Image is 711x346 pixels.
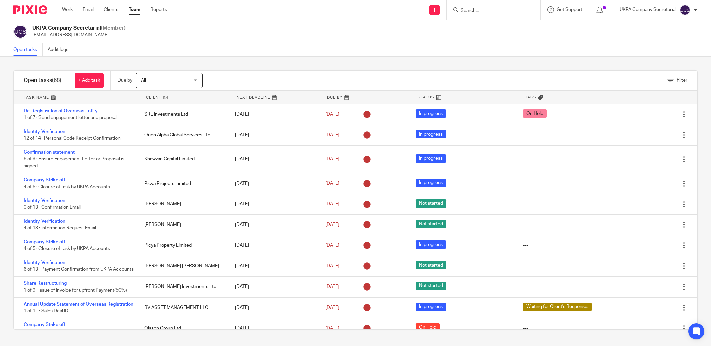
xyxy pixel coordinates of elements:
span: In progress [416,154,446,163]
div: [DATE] [228,108,319,121]
a: De-Registration of Overseas Entity [24,109,98,113]
a: Open tasks [13,43,43,56]
div: --- [523,156,528,162]
span: [DATE] [325,202,339,206]
span: Filter [677,78,687,83]
a: Identity Verification [24,198,65,203]
span: 4 of 13 · Information Request Email [24,226,96,231]
a: Identity Verification [24,129,65,134]
div: --- [523,221,528,228]
span: [DATE] [325,305,339,310]
span: [DATE] [325,284,339,289]
div: Orion Alpha Global Services Ltd [138,128,228,142]
span: [DATE] [325,222,339,227]
div: --- [523,283,528,290]
div: [DATE] [228,239,319,252]
div: [DATE] [228,322,319,335]
div: [DATE] [228,301,319,314]
div: --- [523,325,528,332]
div: [DATE] [228,280,319,294]
a: Company Strike off [24,178,65,182]
div: Olsson Group Ltd [138,322,228,335]
span: Not started [416,220,446,228]
a: Work [62,6,73,13]
p: Due by [117,77,132,84]
span: In progress [416,240,446,249]
div: [DATE] [228,128,319,142]
a: Identity Verification [24,260,65,265]
a: Share Restructuring [24,281,67,286]
span: Not started [416,199,446,208]
span: 1 of 9 · Issue of Invoice for upfront Payment(50%) [24,288,127,293]
div: [DATE] [228,259,319,273]
a: Team [129,6,140,13]
div: [DATE] [228,177,319,190]
span: Get Support [557,7,582,12]
div: --- [523,132,528,138]
span: On Hold [523,109,547,118]
div: [PERSON_NAME] [138,218,228,231]
img: svg%3E [680,5,690,15]
span: 4 of 5 · Closure of task by UKPA Accounts [24,247,110,251]
span: 1 of 11 · Sales Deal ID [24,309,68,313]
a: Email [83,6,94,13]
img: Pixie [13,5,47,14]
div: [PERSON_NAME] [PERSON_NAME] [138,259,228,273]
span: (Member) [101,25,126,31]
a: Company Strike off [24,322,65,327]
span: 6 of 13 · Payment Confirmation from UKPA Accounts [24,267,134,272]
span: 0 of 13 · Confirmation Email [24,205,81,210]
a: Annual Update Statement of Overseas Registration [24,302,133,307]
span: [DATE] [325,112,339,117]
span: Status [418,94,434,100]
span: Tags [525,94,536,100]
div: [DATE] [228,197,319,211]
span: 6 of 9 · Ensure Engagement Letter or Proposal is signed [24,157,124,168]
div: RV ASSET MANAGEMENT LLC [138,301,228,314]
a: Company Strike off [24,240,65,244]
div: Picya Projects Limited [138,177,228,190]
span: 4 of 5 · Closure of task by UKPA Accounts [24,185,110,189]
span: Not started [416,282,446,290]
span: [DATE] [325,133,339,137]
span: 12 of 14 · Personal Code Receipt Confirmation [24,136,121,141]
img: svg%3E [13,25,27,39]
div: SRL Investments Ltd [138,108,228,121]
span: In progress [416,179,446,187]
div: --- [523,242,528,249]
div: [DATE] [228,218,319,231]
p: [EMAIL_ADDRESS][DOMAIN_NAME] [32,32,126,38]
span: [DATE] [325,264,339,268]
span: [DATE] [325,181,339,186]
a: Audit logs [48,43,73,56]
input: Search [460,8,520,14]
span: On Hold [416,323,440,332]
h1: Open tasks [24,77,61,84]
span: [DATE] [325,157,339,161]
span: In progress [416,130,446,138]
p: UKPA Company Secretarial [620,6,676,13]
div: --- [523,201,528,207]
a: Clients [104,6,118,13]
div: [PERSON_NAME] [138,197,228,211]
a: Confirmation statement [24,150,75,155]
div: [PERSON_NAME] Investments Ltd [138,280,228,294]
span: All [141,78,146,83]
span: [DATE] [325,326,339,331]
span: [DATE] [325,243,339,248]
div: --- [523,180,528,187]
span: 1 of 7 · Send engagement letter and proposal [24,116,117,120]
a: Reports [150,6,167,13]
div: Khawzan Capital Limited [138,152,228,166]
a: Identity Verification [24,219,65,224]
span: Not started [416,261,446,269]
div: --- [523,263,528,269]
span: Waiting for Client's Response. [523,303,592,311]
span: (68) [52,78,61,83]
div: Picya Property Limited [138,239,228,252]
span: In progress [416,303,446,311]
span: In progress [416,109,446,118]
h2: UKPA Company Secretarial [32,25,126,32]
a: + Add task [75,73,104,88]
div: [DATE] [228,152,319,166]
